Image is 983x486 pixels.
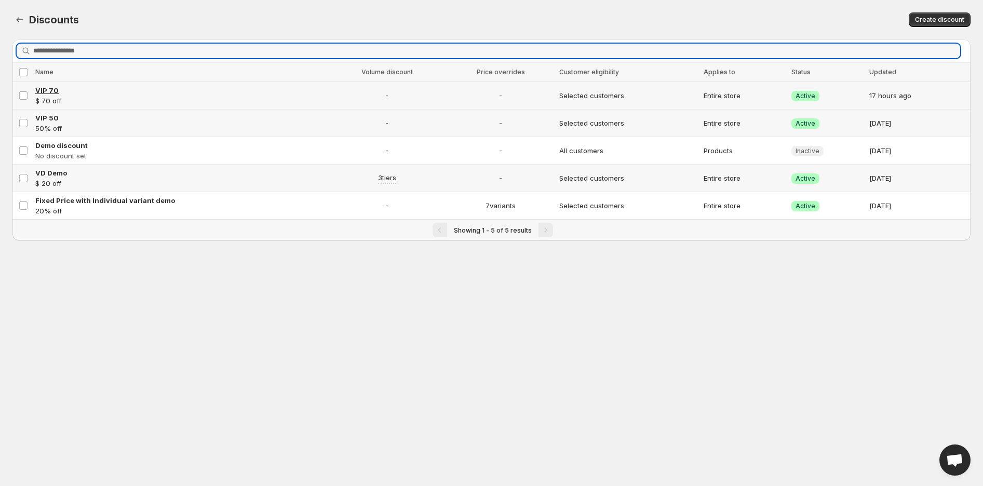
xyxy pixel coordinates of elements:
[361,68,413,76] span: Volume discount
[35,86,59,95] span: VIP 70
[866,165,971,192] td: [DATE]
[35,169,67,177] span: VD Demo
[791,68,811,76] span: Status
[796,92,815,100] span: Active
[35,206,326,216] p: 20% off
[701,110,788,137] td: Entire store
[35,68,53,76] span: Name
[701,137,788,165] td: Products
[35,140,326,151] a: Demo discount
[704,68,735,76] span: Applies to
[12,219,971,240] nav: Pagination
[449,90,553,101] span: -
[869,68,896,76] span: Updated
[35,196,175,205] span: Fixed Price with Individual variant demo
[29,14,79,26] span: Discounts
[559,68,619,76] span: Customer eligibility
[556,110,701,137] td: Selected customers
[332,118,442,128] span: -
[866,82,971,110] td: 17 hours ago
[796,174,815,183] span: Active
[915,16,964,24] span: Create discount
[332,145,442,156] span: -
[701,165,788,192] td: Entire store
[939,444,971,476] div: Open chat
[909,12,971,27] button: Create discount
[35,114,59,122] span: VIP 50
[35,123,326,133] p: 50% off
[35,178,326,188] p: $ 20 off
[449,173,553,183] span: -
[796,202,815,210] span: Active
[454,226,532,234] span: Showing 1 - 5 of 5 results
[35,168,326,178] a: VD Demo
[477,68,525,76] span: Price overrides
[556,192,701,220] td: Selected customers
[449,118,553,128] span: -
[556,82,701,110] td: Selected customers
[449,200,553,211] span: 7 variants
[35,85,326,96] a: VIP 70
[866,137,971,165] td: [DATE]
[449,145,553,156] span: -
[796,119,815,128] span: Active
[12,12,27,27] button: Back to dashboard
[332,90,442,101] span: -
[35,141,88,150] span: Demo discount
[378,172,396,183] span: 3 tiers
[35,151,326,161] p: No discount set
[556,165,701,192] td: Selected customers
[866,110,971,137] td: [DATE]
[35,195,326,206] a: Fixed Price with Individual variant demo
[796,147,819,155] span: Inactive
[35,96,326,106] p: $ 70 off
[701,82,788,110] td: Entire store
[556,137,701,165] td: All customers
[332,200,442,211] span: -
[35,113,326,123] a: VIP 50
[701,192,788,220] td: Entire store
[866,192,971,220] td: [DATE]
